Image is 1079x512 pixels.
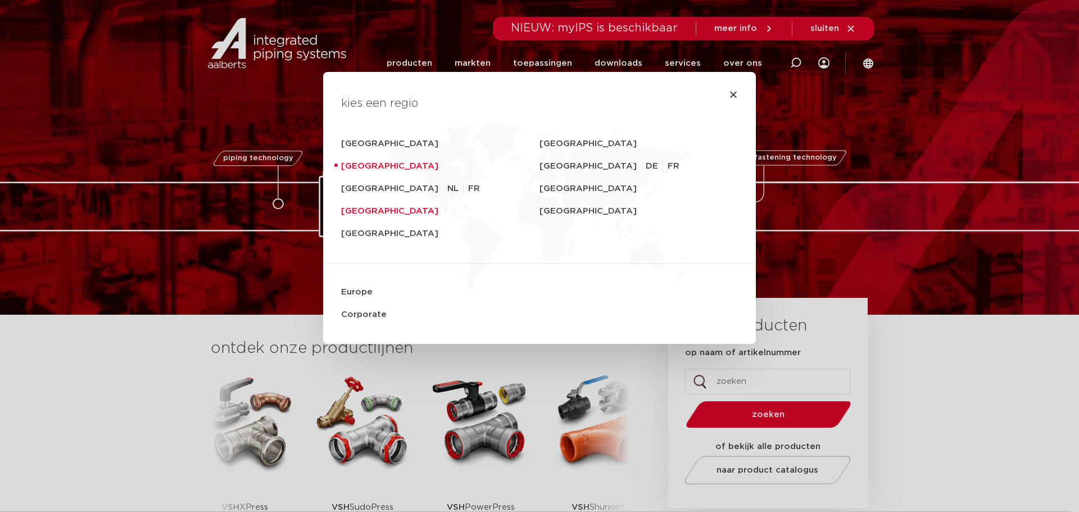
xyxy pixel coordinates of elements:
[646,160,663,173] a: DE
[539,200,738,223] a: [GEOGRAPHIC_DATA]
[341,223,539,245] a: [GEOGRAPHIC_DATA]
[539,155,646,178] a: [GEOGRAPHIC_DATA]
[729,90,738,99] a: Close
[341,303,738,326] a: Corporate
[341,200,539,223] a: [GEOGRAPHIC_DATA]
[341,133,738,326] nav: Menu
[646,155,688,178] ul: [GEOGRAPHIC_DATA]
[668,160,684,173] a: FR
[341,155,539,178] a: [GEOGRAPHIC_DATA]
[447,182,464,196] a: NL
[539,178,738,200] a: [GEOGRAPHIC_DATA]
[341,133,539,155] a: [GEOGRAPHIC_DATA]
[539,133,738,155] a: [GEOGRAPHIC_DATA]
[341,178,447,200] a: [GEOGRAPHIC_DATA]
[447,178,480,200] ul: [GEOGRAPHIC_DATA]
[468,182,480,196] a: FR
[341,94,738,112] h4: kies een regio
[341,281,738,303] a: Europe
